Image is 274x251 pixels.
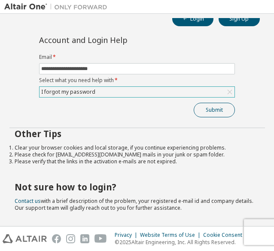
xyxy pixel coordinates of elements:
[15,128,260,139] h2: Other Tips
[15,181,260,193] h2: Not sure how to login?
[140,232,203,239] div: Website Terms of Use
[4,3,112,11] img: Altair One
[40,87,97,97] div: I forgot my password
[52,234,61,243] img: facebook.svg
[172,12,213,26] button: Login
[39,77,235,84] label: Select what you need help with
[80,234,89,243] img: linkedin.svg
[15,151,260,158] li: Please check for [EMAIL_ADDRESS][DOMAIN_NAME] mails in your junk or spam folder.
[219,12,260,26] button: Sign Up
[15,158,260,165] li: Please verify that the links in the activation e-mails are not expired.
[94,234,107,243] img: youtube.svg
[194,103,235,117] button: Submit
[15,144,260,151] li: Clear your browser cookies and local storage, if you continue experiencing problems.
[39,54,235,61] label: Email
[115,239,247,246] p: © 2025 Altair Engineering, Inc. All Rights Reserved.
[3,234,47,243] img: altair_logo.svg
[66,234,75,243] img: instagram.svg
[203,232,247,239] div: Cookie Consent
[40,87,234,97] div: I forgot my password
[39,37,196,43] div: Account and Login Help
[115,232,140,239] div: Privacy
[15,197,253,211] span: with a brief description of the problem, your registered e-mail id and company details. Our suppo...
[15,197,41,205] a: Contact us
